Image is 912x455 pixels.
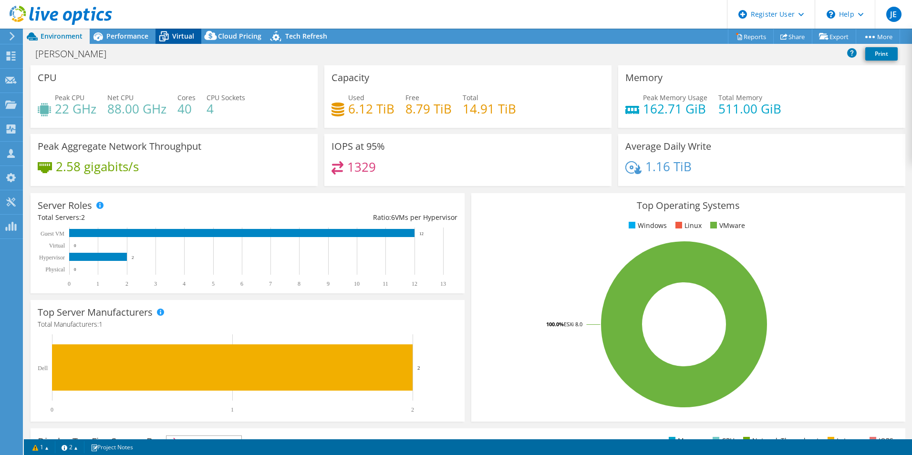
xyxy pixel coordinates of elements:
text: 0 [74,267,76,272]
h4: 511.00 GiB [718,103,781,114]
text: 3 [154,280,157,287]
span: 2 [81,213,85,222]
h3: Top Server Manufacturers [38,307,153,318]
h3: Memory [625,72,663,83]
span: IOPS [166,436,241,447]
span: Environment [41,31,83,41]
a: Export [812,29,856,44]
h4: Total Manufacturers: [38,319,457,330]
a: Project Notes [84,441,140,453]
text: Guest VM [41,230,64,237]
tspan: 100.0% [546,321,564,328]
text: 12 [412,280,417,287]
li: Memory [666,435,704,446]
span: Virtual [172,31,194,41]
text: 8 [298,280,301,287]
h3: Peak Aggregate Network Throughput [38,141,201,152]
h3: Capacity [332,72,369,83]
a: Print [865,47,898,61]
h4: 8.79 TiB [405,103,452,114]
span: Total Memory [718,93,762,102]
span: Peak CPU [55,93,84,102]
text: 2 [125,280,128,287]
span: Tech Refresh [285,31,327,41]
h4: 162.71 GiB [643,103,707,114]
div: Ratio: VMs per Hypervisor [248,212,457,223]
li: Linux [673,220,702,231]
a: Reports [728,29,774,44]
h4: 2.58 gigabits/s [56,161,139,172]
a: More [856,29,900,44]
text: 6 [240,280,243,287]
span: Peak Memory Usage [643,93,707,102]
span: 6 [391,213,395,222]
li: Latency [825,435,861,446]
span: 1 [99,320,103,329]
svg: \n [827,10,835,19]
h3: CPU [38,72,57,83]
text: 5 [212,280,215,287]
span: JE [886,7,902,22]
li: Network Throughput [741,435,819,446]
span: Net CPU [107,93,134,102]
text: 1 [231,406,234,413]
h4: 14.91 TiB [463,103,516,114]
text: Physical [45,266,65,273]
li: Windows [626,220,667,231]
h4: 40 [177,103,196,114]
text: Hypervisor [39,254,65,261]
text: 12 [419,231,424,236]
span: Performance [106,31,148,41]
text: 0 [51,406,53,413]
a: 2 [55,441,84,453]
h4: 6.12 TiB [348,103,394,114]
span: Cores [177,93,196,102]
li: VMware [708,220,745,231]
h3: IOPS at 95% [332,141,385,152]
text: 1 [96,280,99,287]
text: 0 [74,243,76,248]
span: Used [348,93,364,102]
div: Total Servers: [38,212,248,223]
span: Total [463,93,478,102]
span: Cloud Pricing [218,31,261,41]
text: 2 [417,365,420,371]
h4: 88.00 GHz [107,103,166,114]
h3: Top Operating Systems [478,200,898,211]
h3: Average Daily Write [625,141,711,152]
text: Dell [38,365,48,372]
a: 1 [26,441,55,453]
h3: Server Roles [38,200,92,211]
text: Virtual [49,242,65,249]
text: 2 [411,406,414,413]
tspan: ESXi 8.0 [564,321,582,328]
span: CPU Sockets [207,93,245,102]
h1: [PERSON_NAME] [31,49,121,59]
text: 7 [269,280,272,287]
text: 2 [132,255,134,260]
h4: 1.16 TiB [645,161,692,172]
a: Share [773,29,812,44]
li: CPU [710,435,735,446]
h4: 4 [207,103,245,114]
h4: 22 GHz [55,103,96,114]
text: 4 [183,280,186,287]
text: 9 [327,280,330,287]
text: 10 [354,280,360,287]
li: IOPS [867,435,893,446]
h4: 1329 [347,162,376,172]
span: Free [405,93,419,102]
text: 0 [68,280,71,287]
text: 11 [383,280,388,287]
text: 13 [440,280,446,287]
